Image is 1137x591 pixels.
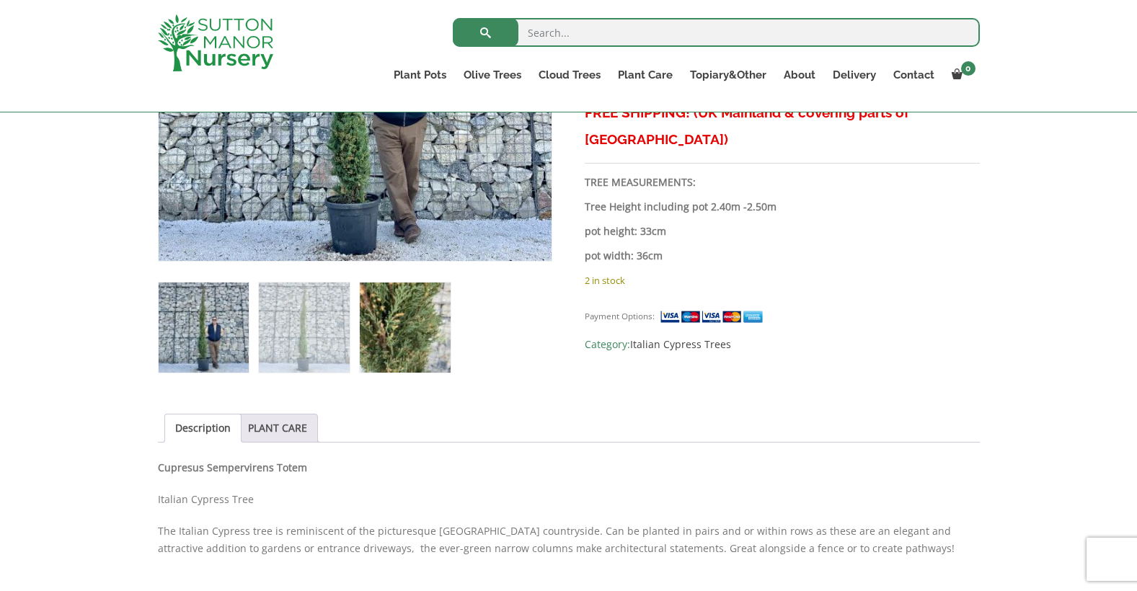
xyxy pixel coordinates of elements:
[885,65,943,85] a: Contact
[775,65,824,85] a: About
[385,65,455,85] a: Plant Pots
[360,283,450,373] img: Cypress Stalk / Pencil Italian Pyramidalis (Cupressus Sempervirens) 2.40M-2.50M - Image 3
[530,65,609,85] a: Cloud Trees
[585,224,666,238] strong: pot height: 33cm
[585,272,979,289] p: 2 in stock
[158,491,980,508] p: Italian Cypress Tree
[453,18,980,47] input: Search...
[585,336,979,353] span: Category:
[158,523,980,557] p: The Italian Cypress tree is reminiscent of the picturesque [GEOGRAPHIC_DATA] countryside. Can be ...
[259,283,349,373] img: Cypress Stalk / Pencil Italian Pyramidalis (Cupressus Sempervirens) 2.40M-2.50M - Image 2
[609,65,681,85] a: Plant Care
[681,65,775,85] a: Topiary&Other
[585,311,655,321] small: Payment Options:
[585,200,777,213] b: Tree Height including pot 2.40m -2.50m
[660,309,768,324] img: payment supported
[585,249,663,262] strong: pot width: 36cm
[158,14,273,71] img: logo
[159,283,249,373] img: Cypress Stalk / Pencil Italian Pyramidalis (Cupressus Sempervirens) 2.40M-2.50M
[824,65,885,85] a: Delivery
[248,414,307,442] a: PLANT CARE
[585,99,979,153] h3: FREE SHIPPING! (UK Mainland & covering parts of [GEOGRAPHIC_DATA])
[630,337,731,351] a: Italian Cypress Trees
[158,461,307,474] b: Cupresus Sempervirens Totem
[961,61,975,76] span: 0
[455,65,530,85] a: Olive Trees
[943,65,980,85] a: 0
[585,175,696,189] b: TREE MEASUREMENTS:
[175,414,231,442] a: Description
